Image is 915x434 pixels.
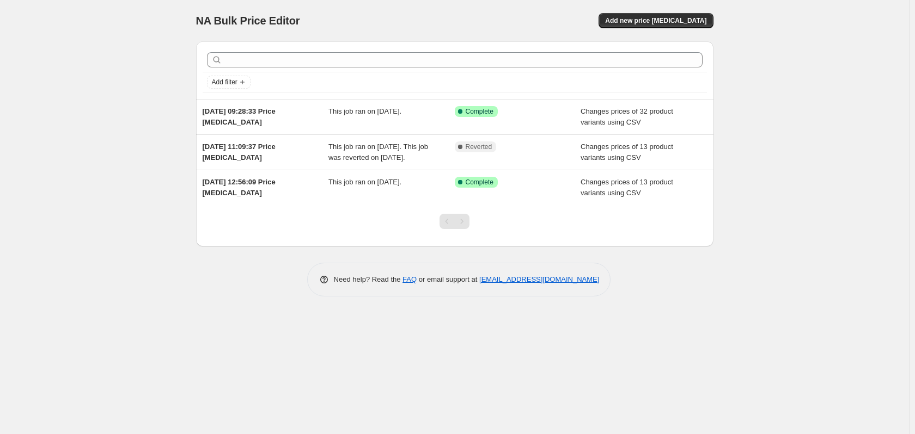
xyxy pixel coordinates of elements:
[328,178,401,186] span: This job ran on [DATE].
[479,275,599,283] a: [EMAIL_ADDRESS][DOMAIN_NAME]
[334,275,403,283] span: Need help? Read the
[203,142,276,162] span: [DATE] 11:09:37 Price [MEDICAL_DATA]
[599,13,713,28] button: Add new price [MEDICAL_DATA]
[417,275,479,283] span: or email support at
[581,178,673,197] span: Changes prices of 13 product variants using CSV
[581,142,673,162] span: Changes prices of 13 product variants using CSV
[402,275,417,283] a: FAQ
[212,78,237,86] span: Add filter
[605,16,706,25] span: Add new price [MEDICAL_DATA]
[328,107,401,115] span: This job ran on [DATE].
[466,107,493,116] span: Complete
[466,178,493,187] span: Complete
[328,142,428,162] span: This job ran on [DATE]. This job was reverted on [DATE].
[203,178,276,197] span: [DATE] 12:56:09 Price [MEDICAL_DATA]
[203,107,276,126] span: [DATE] 09:28:33 Price [MEDICAL_DATA]
[196,15,300,27] span: NA Bulk Price Editor
[581,107,673,126] span: Changes prices of 32 product variants using CSV
[207,76,251,89] button: Add filter
[466,142,492,151] span: Reverted
[440,214,469,229] nav: Pagination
